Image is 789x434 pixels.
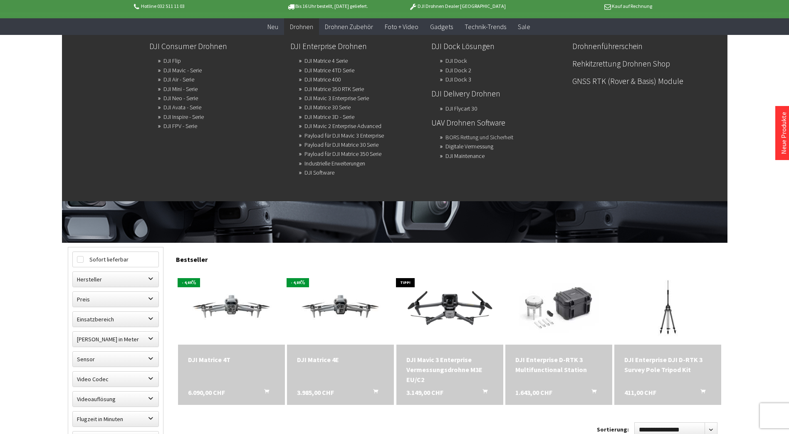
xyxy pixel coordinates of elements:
[445,55,467,67] a: DJI Dock
[515,355,602,375] div: DJI Enterprise D-RTK 3 Multifunctional Station
[163,74,194,85] a: DJI Air - Serie
[406,387,443,397] span: 3.149,00 CHF
[287,277,394,337] img: DJI Matrice 4E
[262,1,392,11] p: Bis 16 Uhr bestellt, [DATE] geliefert.
[515,355,602,375] a: DJI Enterprise D-RTK 3 Multifunctional Station 1.643,00 CHF In den Warenkorb
[392,1,522,11] p: DJI Drohnen Dealer [GEOGRAPHIC_DATA]
[163,120,197,132] a: DJI FPV - Serie
[73,272,158,287] label: Hersteller
[512,18,536,35] a: Sale
[396,277,503,337] img: DJI Mavic 3E
[509,270,608,345] img: DJI Enterprise D-RTK 3 Multifunctional Station
[297,355,384,365] a: DJI Matrice 4E 3.985,00 CHF In den Warenkorb
[133,1,262,11] p: Hotline 032 511 11 03
[297,387,334,397] span: 3.985,00 CHF
[163,101,201,113] a: DJI Avata - Serie
[779,112,788,154] a: Neue Produkte
[522,1,652,11] p: Kauf auf Rechnung
[73,332,158,347] label: Maximale Flughöhe in Meter
[73,352,158,367] label: Sensor
[176,247,722,268] div: Bestseller
[304,74,341,85] a: DJI Matrice 400
[290,39,425,53] a: DJI Enterprise Drohnen
[262,18,284,35] a: Neu
[624,387,656,397] span: 411,00 CHF
[290,22,313,31] span: Drohnen
[304,55,348,67] a: DJI Matrice 4 Serie
[445,150,485,162] a: DJI Maintenance
[431,39,566,53] a: DJI Dock Lösungen
[445,74,471,85] a: DJI Dock 3
[304,83,364,95] a: DJI Matrice 350 RTK Serie
[304,148,381,160] a: Payload für DJI Matrice 350 Serie
[163,64,202,76] a: DJI Mavic - Serie
[690,387,710,398] button: In den Warenkorb
[284,18,319,35] a: Drohnen
[163,111,204,123] a: DJI Inspire - Serie
[304,167,334,178] a: DJI Software
[73,412,158,427] label: Flugzeit in Minuten
[406,355,493,385] a: DJI Mavic 3 Enterprise Vermessungsdrohne M3E EU/C2 3.149,00 CHF In den Warenkorb
[515,387,552,397] span: 1.643,00 CHF
[73,312,158,327] label: Einsatzbereich
[459,18,512,35] a: Technik-Trends
[618,270,718,345] img: DJI Enterprise DJI D-RTK 3 Survey Pole Tripod Kit
[188,355,275,365] a: DJI Matrice 4T 6.090,00 CHF In den Warenkorb
[297,355,384,365] div: DJI Matrice 4E
[304,139,378,150] a: Payload für DJI Matrice 30 Serie
[424,18,459,35] a: Gadgets
[445,131,513,143] a: BORS Rettung und Sicherheit
[163,92,198,104] a: DJI Neo - Serie
[445,64,471,76] a: DJI Dock 2
[445,141,493,152] a: Digitale Vermessung
[178,277,285,337] img: DJI Matrice 4T
[465,22,506,31] span: Technik-Trends
[149,39,284,53] a: DJI Consumer Drohnen
[73,392,158,407] label: Videoauflösung
[363,387,383,398] button: In den Warenkorb
[304,120,381,132] a: DJI Mavic 2 Enterprise Advanced
[325,22,373,31] span: Drohnen Zubehör
[379,18,424,35] a: Foto + Video
[430,22,453,31] span: Gadgets
[518,22,530,31] span: Sale
[572,39,707,53] a: Drohnenführerschein
[624,355,711,375] a: DJI Enterprise DJI D-RTK 3 Survey Pole Tripod Kit 411,00 CHF In den Warenkorb
[73,372,158,387] label: Video Codec
[431,86,566,101] a: DJI Delivery Drohnen
[572,57,707,71] a: Rehkitzrettung Drohnen Shop
[304,64,354,76] a: DJI Matrice 4TD Serie
[445,103,477,114] a: DJI Flycart 30
[472,387,492,398] button: In den Warenkorb
[304,111,354,123] a: DJI Matrice 3D - Serie
[319,18,379,35] a: Drohnen Zubehör
[163,55,181,67] a: DJI Flip
[73,292,158,307] label: Preis
[254,387,274,398] button: In den Warenkorb
[304,158,365,169] a: Industrielle Erweiterungen
[431,116,566,130] a: UAV Drohnen Software
[624,355,711,375] div: DJI Enterprise DJI D-RTK 3 Survey Pole Tripod Kit
[572,74,707,88] a: GNSS RTK (Rover & Basis) Module
[304,92,369,104] a: DJI Mavic 3 Enterprise Serie
[73,252,158,267] label: Sofort lieferbar
[581,387,601,398] button: In den Warenkorb
[188,355,275,365] div: DJI Matrice 4T
[188,387,225,397] span: 6.090,00 CHF
[304,101,351,113] a: DJI Matrice 30 Serie
[163,83,198,95] a: DJI Mini - Serie
[406,355,493,385] div: DJI Mavic 3 Enterprise Vermessungsdrohne M3E EU/C2
[267,22,278,31] span: Neu
[385,22,418,31] span: Foto + Video
[304,130,384,141] a: Payload für DJI Mavic 3 Enterprise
